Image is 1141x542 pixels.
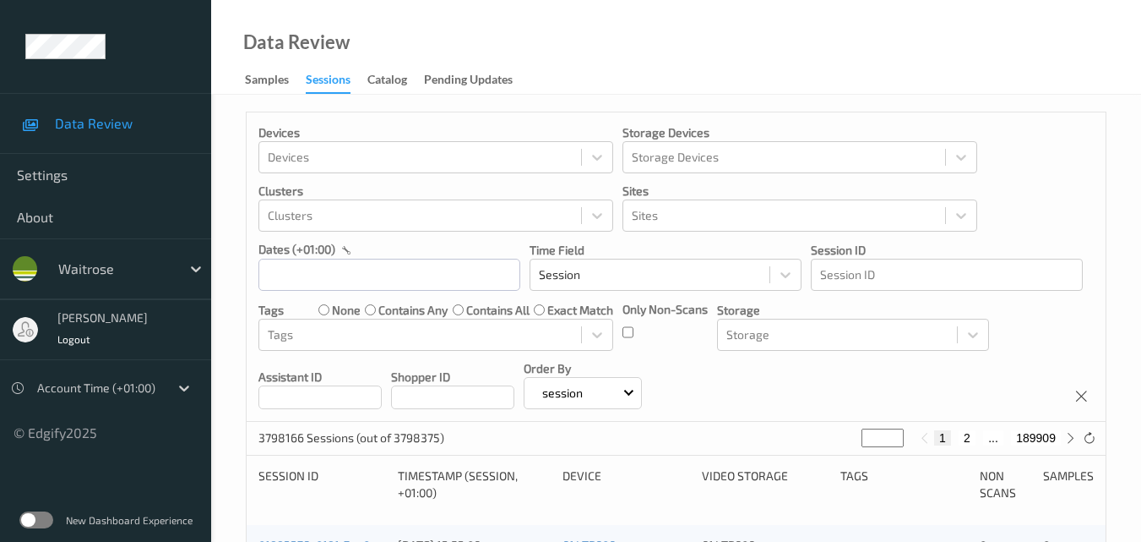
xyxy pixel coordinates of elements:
[934,430,951,446] button: 1
[811,242,1083,259] p: Session ID
[367,68,424,92] a: Catalog
[258,302,284,319] p: Tags
[378,302,448,319] label: contains any
[622,183,977,200] p: Sites
[424,71,513,92] div: Pending Updates
[466,302,530,319] label: contains all
[367,71,407,92] div: Catalog
[983,430,1003,446] button: ...
[702,468,829,501] div: Video Storage
[245,68,306,92] a: Samples
[243,34,350,51] div: Data Review
[547,302,613,319] label: exact match
[840,468,968,501] div: Tags
[524,360,642,377] p: Order By
[562,468,690,501] div: Device
[258,369,382,386] p: Assistant ID
[258,468,386,501] div: Session ID
[258,430,444,446] p: 3798166 Sessions (out of 3798375)
[306,71,350,94] div: Sessions
[980,468,1030,501] div: Non Scans
[1043,468,1094,501] div: Samples
[391,369,514,386] p: Shopper ID
[258,241,335,258] p: dates (+01:00)
[536,385,589,402] p: session
[424,68,530,92] a: Pending Updates
[717,302,989,319] p: Storage
[622,124,977,141] p: Storage Devices
[1011,430,1061,446] button: 189909
[332,302,361,319] label: none
[258,183,613,200] p: Clusters
[959,430,975,446] button: 2
[622,301,708,318] p: Only Non-Scans
[306,68,367,94] a: Sessions
[245,71,289,92] div: Samples
[398,468,551,501] div: Timestamp (Session, +01:00)
[530,242,801,259] p: Time Field
[258,124,613,141] p: Devices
